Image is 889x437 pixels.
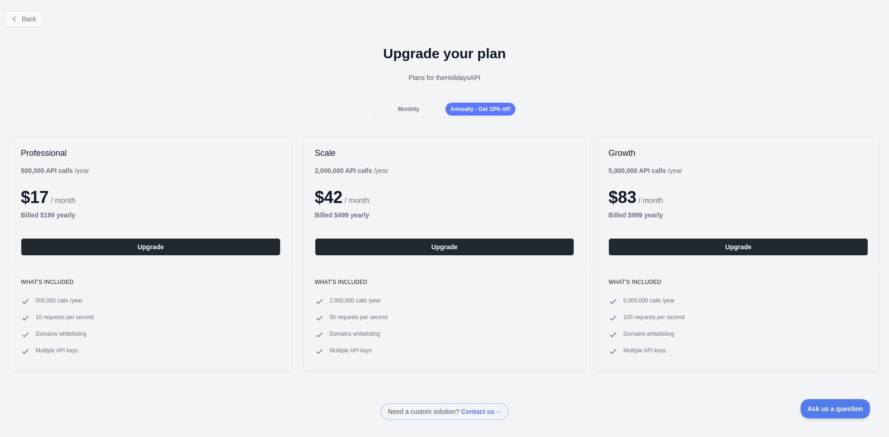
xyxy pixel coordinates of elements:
[315,166,388,175] div: / year
[801,399,870,419] iframe: Toggle Customer Support
[608,166,682,175] div: / year
[608,148,868,159] h2: Growth
[608,167,666,174] b: 5,000,000 API calls
[608,188,636,207] span: $ 83
[315,167,372,174] b: 2,000,000 API calls
[315,148,575,159] h2: Scale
